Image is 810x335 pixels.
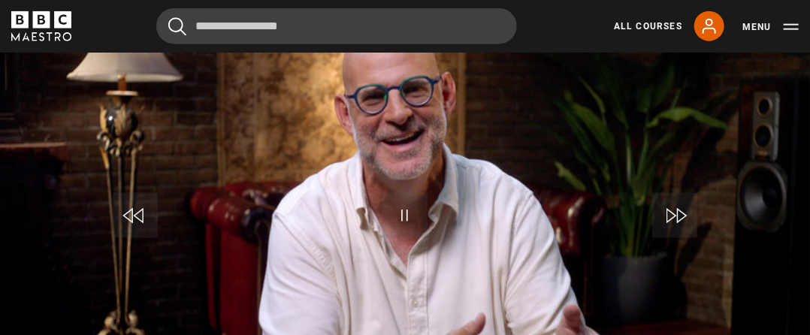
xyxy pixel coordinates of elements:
button: Toggle navigation [742,20,799,35]
a: All Courses [614,20,682,33]
svg: BBC Maestro [11,11,71,41]
input: Search [156,8,517,44]
button: Submit the search query [168,17,186,36]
